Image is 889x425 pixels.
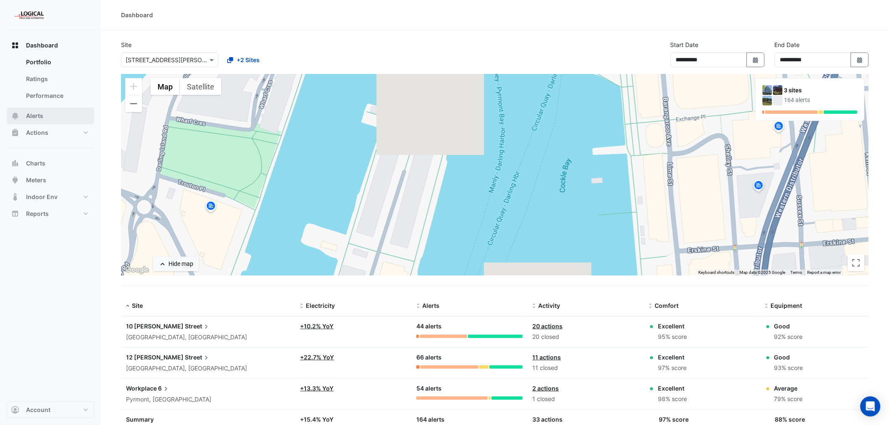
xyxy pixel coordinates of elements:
button: Actions [7,124,94,141]
button: Zoom out [125,95,142,112]
button: Reports [7,205,94,222]
button: Meters [7,172,94,189]
div: 44 alerts [416,322,522,331]
div: Dashboard [7,54,94,108]
label: Start Date [671,40,699,49]
label: End Date [775,40,800,49]
a: Report a map error [807,270,841,275]
button: Account [7,401,94,418]
fa-icon: Select Date [752,56,760,63]
span: 12 [PERSON_NAME] [126,354,184,361]
a: +22.7% YoY [300,354,334,361]
div: 88% score [775,415,805,424]
span: Dashboard [26,41,58,50]
div: 54 alerts [416,384,522,394]
label: Site [121,40,132,49]
button: Dashboard [7,37,94,54]
div: Excellent [658,322,687,331]
button: +2 Sites [222,52,265,67]
app-icon: Indoor Env [11,193,19,201]
div: 93% score [774,363,803,373]
span: Comfort [655,302,679,309]
a: Terms (opens in new tab) [791,270,802,275]
div: Hide map [168,260,193,268]
a: 11 actions [533,354,561,361]
div: [GEOGRAPHIC_DATA], [GEOGRAPHIC_DATA] [126,364,290,373]
button: Charts [7,155,94,172]
button: Toggle fullscreen view [848,254,865,271]
a: 20 actions [533,323,563,330]
fa-icon: Select Date [856,56,864,63]
app-icon: Charts [11,159,19,168]
img: 12 Shelley Street [773,85,783,95]
img: Company Logo [10,7,48,24]
span: Site [132,302,143,309]
div: Open Intercom Messenger [860,396,881,417]
span: Summary [126,416,154,423]
a: Performance [19,87,94,104]
div: + 15.4% YoY [300,415,406,424]
img: site-pin.svg [772,120,786,135]
div: 95% score [658,332,687,342]
a: Portfolio [19,54,94,71]
a: 2 actions [533,385,559,392]
div: 1 closed [533,394,639,404]
div: 97% score [659,415,689,424]
span: Street [185,322,210,331]
span: Account [26,406,50,414]
div: Excellent [658,353,686,362]
span: Activity [539,302,560,309]
div: [GEOGRAPHIC_DATA], [GEOGRAPHIC_DATA] [126,333,290,342]
app-icon: Actions [11,129,19,137]
span: Charts [26,159,45,168]
button: Show satellite imagery [180,78,221,95]
div: Good [774,322,803,331]
span: 6 [158,384,170,393]
span: Actions [26,129,48,137]
div: 92% score [774,332,803,342]
button: Hide map [153,257,199,271]
div: Pyrmont, [GEOGRAPHIC_DATA] [126,395,290,404]
span: Alerts [422,302,439,309]
a: +10.2% YoY [300,323,334,330]
span: +2 Sites [237,55,260,64]
span: 10 [PERSON_NAME] [126,323,184,330]
app-icon: Meters [11,176,19,184]
button: Zoom in [125,78,142,95]
div: 20 closed [533,332,639,342]
a: +13.3% YoY [300,385,334,392]
span: Meters [26,176,46,184]
div: 79% score [774,394,803,404]
span: Alerts [26,112,43,120]
span: Street [185,353,210,362]
div: Average [774,384,803,393]
div: Dashboard [121,10,153,19]
app-icon: Dashboard [11,41,19,50]
div: 66 alerts [416,353,522,362]
div: 3 sites [784,86,857,95]
img: Google [123,265,151,275]
button: Indoor Env [7,189,94,205]
app-icon: Reports [11,210,19,218]
div: 97% score [658,363,686,373]
span: Electricity [306,302,335,309]
div: Good [774,353,803,362]
a: Ratings [19,71,94,87]
img: site-pin.svg [752,179,765,194]
div: 164 alerts [416,415,522,425]
img: Workplace 6 [763,96,772,105]
span: Indoor Env [26,193,58,201]
button: Alerts [7,108,94,124]
span: Reports [26,210,49,218]
div: Excellent [658,384,687,393]
div: 33 actions [533,415,639,424]
div: 164 alerts [784,96,857,105]
button: Keyboard shortcuts [699,270,735,275]
img: 10 Shelley Street [763,85,772,95]
span: Map data ©2025 Google [740,270,786,275]
span: Equipment [771,302,802,309]
a: Open this area in Google Maps (opens a new window) [123,265,151,275]
img: site-pin.svg [204,200,218,215]
span: Workplace [126,385,157,392]
div: 98% score [658,394,687,404]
